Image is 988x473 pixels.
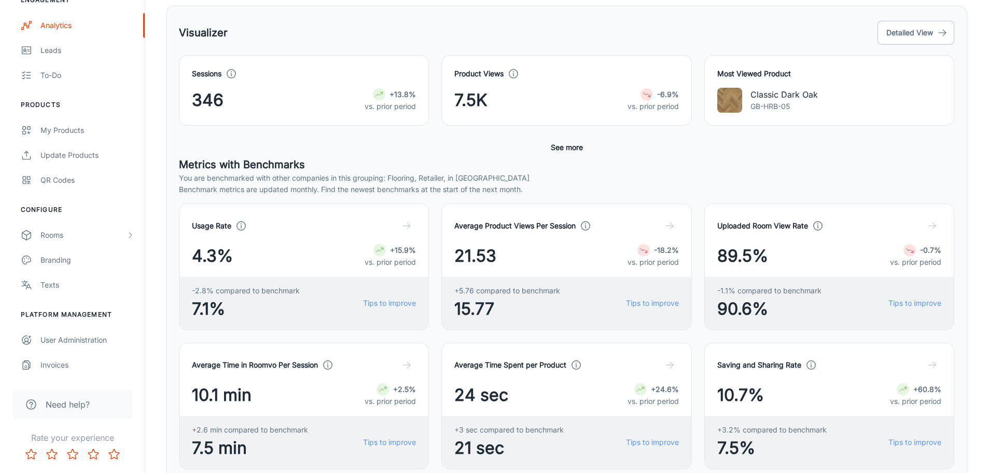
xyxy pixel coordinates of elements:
div: Update Products [40,150,134,161]
strong: -18.2% [654,246,679,254]
button: Rate 5 star [104,444,124,465]
div: User Administration [40,334,134,346]
p: vs. prior period [628,396,679,407]
h4: Product Views [454,68,504,79]
span: 21.53 [454,244,496,268]
button: Detailed View [878,21,954,45]
img: Classic Dark Oak [717,88,742,113]
h4: Most Viewed Product [717,68,941,79]
h4: Average Product Views Per Session [454,220,576,232]
strong: +2.5% [393,385,416,394]
p: vs. prior period [365,256,416,268]
a: Tips to improve [626,298,679,309]
span: +5.76 compared to benchmark [454,285,560,296]
p: vs. prior period [890,396,941,407]
span: 90.6% [717,296,822,321]
h5: Visualizer [179,25,228,40]
div: Rooms [40,229,126,241]
a: Tips to improve [363,437,416,448]
span: 24 sec [454,383,508,408]
span: Need help? [46,398,90,411]
strong: -6.9% [657,90,679,99]
button: Rate 3 star [62,444,83,465]
a: Tips to improve [888,437,941,448]
span: 7.5K [454,88,488,113]
button: See more [547,138,587,157]
span: 4.3% [192,244,233,268]
span: 21 sec [454,436,564,461]
span: 7.5% [717,436,827,461]
p: vs. prior period [628,101,679,112]
div: Analytics [40,20,134,31]
h4: Uploaded Room View Rate [717,220,808,232]
p: You are benchmarked with other companies in this grouping: Flooring, Retailer, in [GEOGRAPHIC_DATA] [179,172,954,184]
a: Tips to improve [626,437,679,448]
span: -1.1% compared to benchmark [717,285,822,296]
p: vs. prior period [890,256,941,268]
div: My Products [40,125,134,136]
strong: +13.8% [389,90,416,99]
span: +3 sec compared to benchmark [454,424,564,436]
button: Rate 1 star [21,444,41,465]
strong: +24.6% [651,385,679,394]
span: 7.1% [192,296,300,321]
h5: Metrics with Benchmarks [179,157,954,172]
strong: +60.8% [913,385,941,394]
p: GB-HRB-05 [750,101,818,112]
p: Rate your experience [8,431,136,444]
strong: +15.9% [390,246,416,254]
a: Tips to improve [363,298,416,309]
p: Classic Dark Oak [750,88,818,101]
span: -2.8% compared to benchmark [192,285,300,296]
span: +2.6 min compared to benchmark [192,424,308,436]
h4: Usage Rate [192,220,231,232]
a: Tips to improve [888,298,941,309]
strong: -0.7% [920,246,941,254]
div: To-do [40,70,134,81]
p: vs. prior period [365,396,416,407]
h4: Average Time in Roomvo Per Session [192,359,318,371]
div: Texts [40,279,134,291]
span: 10.1 min [192,383,252,408]
h4: Saving and Sharing Rate [717,359,801,371]
h4: Sessions [192,68,221,79]
span: 10.7% [717,383,764,408]
h4: Average Time Spent per Product [454,359,566,371]
span: +3.2% compared to benchmark [717,424,827,436]
p: vs. prior period [628,256,679,268]
div: Invoices [40,359,134,371]
span: 346 [192,88,224,113]
p: vs. prior period [365,101,416,112]
button: Rate 2 star [41,444,62,465]
div: QR Codes [40,174,134,186]
p: Benchmark metrics are updated monthly. Find the newest benchmarks at the start of the next month. [179,184,954,195]
span: 7.5 min [192,436,308,461]
span: 15.77 [454,296,560,321]
div: Branding [40,254,134,266]
span: 89.5% [717,244,768,268]
div: Leads [40,45,134,56]
button: Rate 4 star [83,444,104,465]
